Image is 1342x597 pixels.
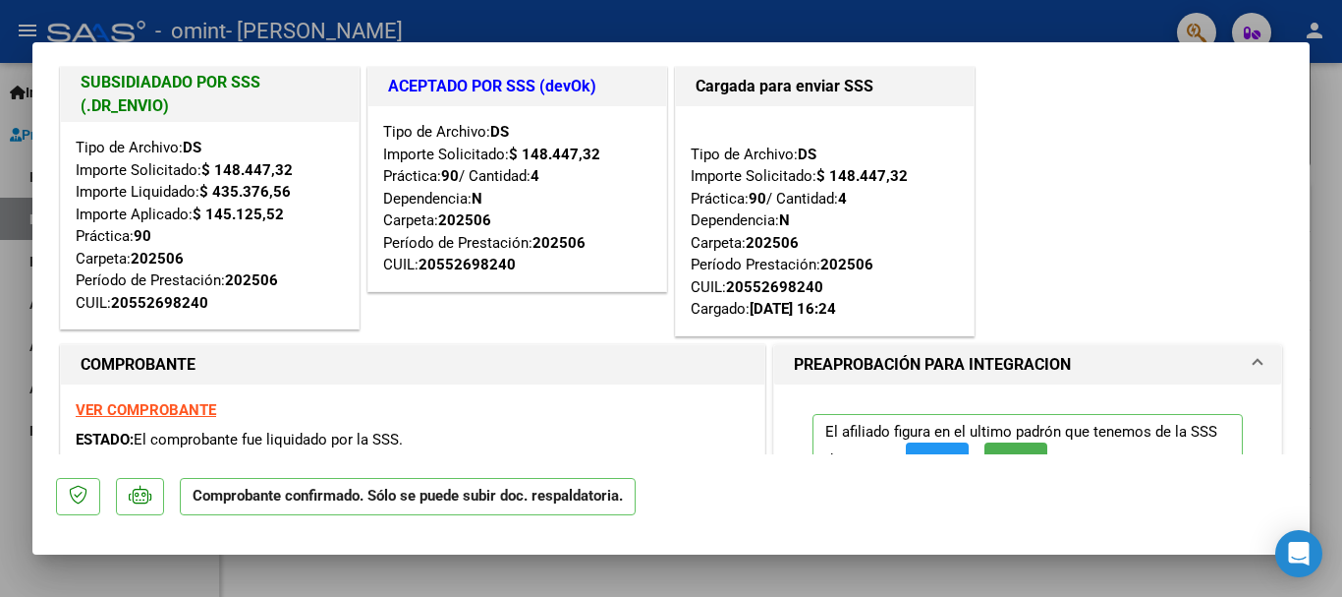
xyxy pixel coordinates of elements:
strong: 4 [838,190,847,208]
a: VER COMPROBANTE [76,401,216,419]
strong: 202507 [841,451,894,469]
strong: 202506 [532,234,586,252]
button: FTP [906,443,969,479]
span: El comprobante fue liquidado por la SSS. [134,431,403,448]
strong: 202506 [131,250,184,268]
span: ESTADO: [76,431,134,448]
p: El afiliado figura en el ultimo padrón que tenemos de la SSS de [812,414,1243,488]
div: 20552698240 [419,254,516,276]
div: Tipo de Archivo: Importe Solicitado: Importe Liquidado: Importe Aplicado: Práctica: Carpeta: Perí... [76,137,344,314]
strong: $ 145.125,52 [193,206,284,223]
strong: DS [490,123,509,141]
strong: [DATE] 16:24 [750,300,836,318]
div: Tipo de Archivo: Importe Solicitado: Práctica: / Cantidad: Dependencia: Carpeta: Período de Prest... [383,121,651,276]
strong: 202506 [438,211,491,229]
strong: $ 148.447,32 [509,146,600,163]
button: SSS [984,443,1047,479]
mat-expansion-panel-header: PREAPROBACIÓN PARA INTEGRACION [774,345,1281,385]
div: 20552698240 [726,276,823,299]
span: SSS [1003,452,1030,470]
strong: 202506 [746,234,799,252]
h1: PREAPROBACIÓN PARA INTEGRACION [794,353,1071,377]
h1: Cargada para enviar SSS [696,75,954,98]
h1: SUBSIDIADADO POR SSS (.DR_ENVIO) [81,71,339,118]
strong: 4 [531,167,539,185]
strong: DS [183,139,201,156]
strong: 90 [441,167,459,185]
strong: 202506 [820,256,873,273]
h1: ACEPTADO POR SSS (devOk) [388,75,646,98]
strong: N [779,211,790,229]
strong: N [472,190,482,208]
strong: 90 [749,190,766,208]
strong: 202506 [225,271,278,289]
div: Open Intercom Messenger [1275,530,1322,577]
strong: COMPROBANTE [81,355,196,374]
strong: $ 148.447,32 [816,167,908,185]
strong: $ 435.376,56 [199,183,291,201]
span: FTP [924,452,951,470]
div: 20552698240 [111,292,208,315]
strong: 90 [134,227,151,245]
div: Tipo de Archivo: Importe Solicitado: Práctica: / Cantidad: Dependencia: Carpeta: Período Prestaci... [691,121,959,321]
strong: $ 148.447,32 [201,161,293,179]
strong: DS [798,146,816,163]
p: Comprobante confirmado. Sólo se puede subir doc. respaldatoria. [180,478,636,516]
